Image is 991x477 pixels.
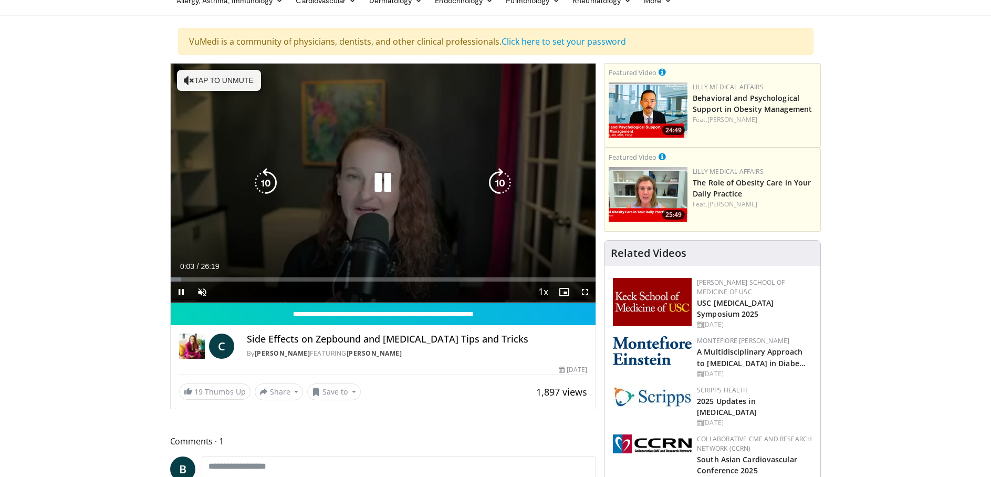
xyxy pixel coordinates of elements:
a: The Role of Obesity Care in Your Daily Practice [693,178,811,199]
a: 24:49 [609,82,687,138]
a: South Asian Cardiovascular Conference 2025 [697,454,797,475]
a: [PERSON_NAME] [347,349,402,358]
button: Unmute [192,282,213,303]
div: VuMedi is a community of physicians, dentists, and other clinical professionals. [178,28,813,55]
a: 19 Thumbs Up [179,383,251,400]
a: [PERSON_NAME] School of Medicine of USC [697,278,785,296]
a: Collaborative CME and Research Network (CCRN) [697,434,812,453]
img: a04ee3ba-8487-4636-b0fb-5e8d268f3737.png.150x105_q85_autocrop_double_scale_upscale_version-0.2.png [613,434,692,453]
div: Progress Bar [171,277,596,282]
a: [PERSON_NAME] [707,200,757,209]
div: [DATE] [559,365,587,375]
h4: Related Videos [611,247,686,260]
button: Fullscreen [575,282,596,303]
a: 25:49 [609,167,687,222]
img: ba3304f6-7838-4e41-9c0f-2e31ebde6754.png.150x105_q85_crop-smart_upscale.png [609,82,687,138]
div: By FEATURING [247,349,587,358]
a: [PERSON_NAME] [707,115,757,124]
h4: Side Effects on Zepbound and [MEDICAL_DATA] Tips and Tricks [247,334,587,345]
small: Featured Video [609,152,656,162]
button: Enable picture-in-picture mode [554,282,575,303]
small: Featured Video [609,68,656,77]
a: [PERSON_NAME] [255,349,310,358]
img: 7b941f1f-d101-407a-8bfa-07bd47db01ba.png.150x105_q85_autocrop_double_scale_upscale_version-0.2.jpg [613,278,692,326]
a: A Multidisciplinary Approach to [MEDICAL_DATA] in Diabe… [697,347,806,368]
span: 26:19 [201,262,219,271]
a: USC [MEDICAL_DATA] Symposium 2025 [697,298,774,319]
button: Save to [307,383,361,400]
button: Share [255,383,304,400]
img: Dr. Carolynn Francavilla [179,334,205,359]
a: C [209,334,234,359]
div: [DATE] [697,369,812,379]
div: Feat. [693,200,816,209]
div: Feat. [693,115,816,125]
span: 0:03 [180,262,194,271]
a: Behavioral and Psychological Support in Obesity Management [693,93,812,114]
span: 25:49 [662,210,685,220]
a: Scripps Health [697,386,748,395]
button: Pause [171,282,192,303]
a: Lilly Medical Affairs [693,167,764,176]
img: e1208b6b-349f-4914-9dd7-f97803bdbf1d.png.150x105_q85_crop-smart_upscale.png [609,167,687,222]
span: 1,897 views [536,386,587,398]
span: 19 [194,387,203,397]
span: 24:49 [662,126,685,135]
a: Montefiore [PERSON_NAME] [697,336,789,345]
video-js: Video Player [171,64,596,303]
span: / [197,262,199,271]
img: b0142b4c-93a1-4b58-8f91-5265c282693c.png.150x105_q85_autocrop_double_scale_upscale_version-0.2.png [613,336,692,365]
div: [DATE] [697,418,812,428]
a: Lilly Medical Affairs [693,82,764,91]
button: Playback Rate [533,282,554,303]
button: Tap to unmute [177,70,261,91]
img: c9f2b0b7-b02a-4276-a72a-b0cbb4230bc1.jpg.150x105_q85_autocrop_double_scale_upscale_version-0.2.jpg [613,386,692,407]
a: Click here to set your password [502,36,626,47]
a: 2025 Updates in [MEDICAL_DATA] [697,396,757,417]
span: Comments 1 [170,434,597,448]
div: [DATE] [697,320,812,329]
